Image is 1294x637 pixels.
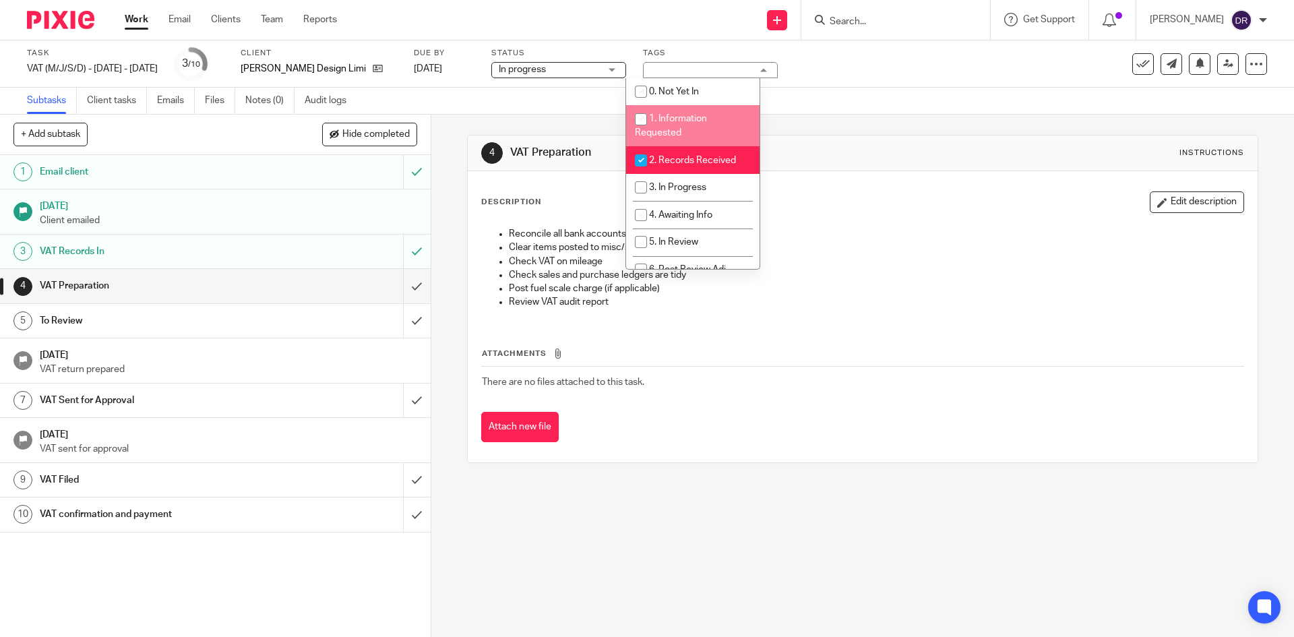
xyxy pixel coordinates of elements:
label: Client [241,48,397,59]
div: 3 [182,56,200,71]
h1: VAT Preparation [40,276,273,296]
h1: VAT Filed [40,470,273,490]
a: Notes (0) [245,88,295,114]
span: 2. Records Received [649,156,736,165]
p: [PERSON_NAME] [1150,13,1224,26]
div: VAT (M/J/S/D) - [DATE] - [DATE] [27,62,158,75]
small: /10 [188,61,200,68]
h1: Email client [40,162,273,182]
a: Email [168,13,191,26]
a: Subtasks [27,88,77,114]
span: In progress [499,65,546,74]
button: Hide completed [322,123,417,146]
div: 4 [13,277,32,296]
label: Tags [643,48,778,59]
span: 5. In Review [649,237,698,247]
input: Search [828,16,950,28]
span: 1. Information Requested [635,114,707,138]
a: Clients [211,13,241,26]
div: 9 [13,471,32,489]
h1: [DATE] [40,196,417,213]
span: Attachments [482,350,547,357]
img: Pixie [27,11,94,29]
a: Files [205,88,235,114]
label: Task [27,48,158,59]
p: Review VAT audit report [509,295,1243,309]
div: 10 [13,505,32,524]
p: Check sales and purchase ledgers are tidy [509,268,1243,282]
div: VAT (M/J/S/D) - July - September, 2025 [27,62,158,75]
h1: [DATE] [40,425,417,442]
a: Work [125,13,148,26]
h1: VAT Sent for Approval [40,390,273,411]
button: Edit description [1150,191,1244,213]
label: Status [491,48,626,59]
h1: VAT confirmation and payment [40,504,273,524]
span: Hide completed [342,129,410,140]
a: Emails [157,88,195,114]
span: There are no files attached to this task. [482,377,644,387]
span: 6. Post Review Adj [649,265,726,274]
span: Get Support [1023,15,1075,24]
p: Check VAT on mileage [509,255,1243,268]
div: 4 [481,142,503,164]
p: Clear items posted to misc/sundries [509,241,1243,254]
div: 7 [13,391,32,410]
span: 4. Awaiting Info [649,210,712,220]
p: Reconcile all bank accounts [509,227,1243,241]
p: Post fuel scale charge (if applicable) [509,282,1243,295]
a: Team [261,13,283,26]
a: Client tasks [87,88,147,114]
a: Audit logs [305,88,357,114]
button: Attach new file [481,412,559,442]
h1: VAT Preparation [510,146,892,160]
button: + Add subtask [13,123,88,146]
p: Description [481,197,541,208]
div: 5 [13,311,32,330]
label: Due by [414,48,474,59]
div: 1 [13,162,32,181]
span: 0. Not Yet In [649,87,699,96]
div: 3 [13,242,32,261]
p: VAT sent for approval [40,442,417,456]
h1: VAT Records In [40,241,273,262]
p: Client emailed [40,214,417,227]
h1: To Review [40,311,273,331]
p: [PERSON_NAME] Design Limited [241,62,366,75]
a: Reports [303,13,337,26]
div: Instructions [1179,148,1244,158]
p: VAT return prepared [40,363,417,376]
span: 3. In Progress [649,183,706,192]
span: [DATE] [414,64,442,73]
img: svg%3E [1231,9,1252,31]
h1: [DATE] [40,345,417,362]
